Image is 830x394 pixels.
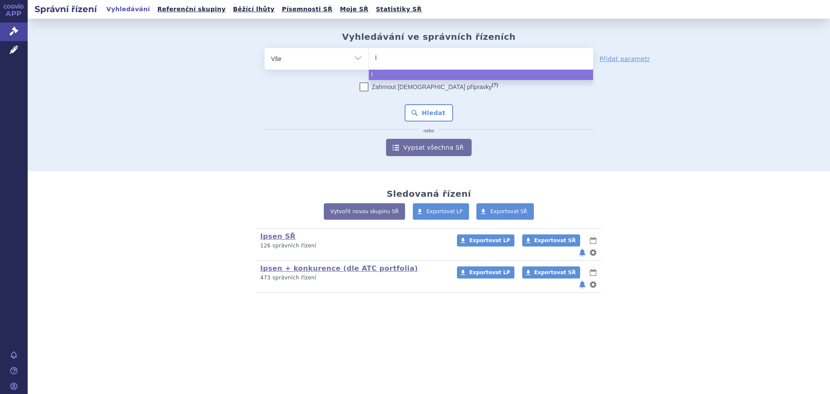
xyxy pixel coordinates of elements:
[427,208,463,215] span: Exportovat LP
[534,269,576,275] span: Exportovat SŘ
[155,3,228,15] a: Referenční skupiny
[337,3,371,15] a: Moje SŘ
[260,274,446,282] p: 473 správních řízení
[522,234,580,247] a: Exportovat SŘ
[260,264,418,272] a: Ipsen + konkurence (dle ATC portfolia)
[589,235,597,246] button: lhůty
[589,279,597,290] button: nastavení
[589,267,597,278] button: lhůty
[578,279,587,290] button: notifikace
[324,203,405,220] a: Vytvořit novou skupinu SŘ
[457,234,514,247] a: Exportovat LP
[342,32,516,42] h2: Vyhledávání ve správních řízeních
[413,203,469,220] a: Exportovat LP
[578,247,587,258] button: notifikace
[476,203,534,220] a: Exportovat SŘ
[522,266,580,279] a: Exportovat SŘ
[260,242,446,250] p: 126 správních řízení
[469,237,510,243] span: Exportovat LP
[492,82,498,88] abbr: (?)
[386,189,471,199] h2: Sledovaná řízení
[490,208,527,215] span: Exportovat SŘ
[600,54,650,63] a: Přidat parametr
[405,104,453,122] button: Hledat
[419,128,439,134] i: nebo
[386,139,472,156] a: Vypsat všechna SŘ
[589,247,597,258] button: nastavení
[260,232,296,240] a: Ipsen SŘ
[457,266,514,279] a: Exportovat LP
[28,3,104,15] h2: Správní řízení
[469,269,510,275] span: Exportovat LP
[373,3,424,15] a: Statistiky SŘ
[369,70,593,80] li: l
[534,237,576,243] span: Exportovat SŘ
[279,3,335,15] a: Písemnosti SŘ
[230,3,277,15] a: Běžící lhůty
[360,83,498,91] label: Zahrnout [DEMOGRAPHIC_DATA] přípravky
[104,3,153,15] a: Vyhledávání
